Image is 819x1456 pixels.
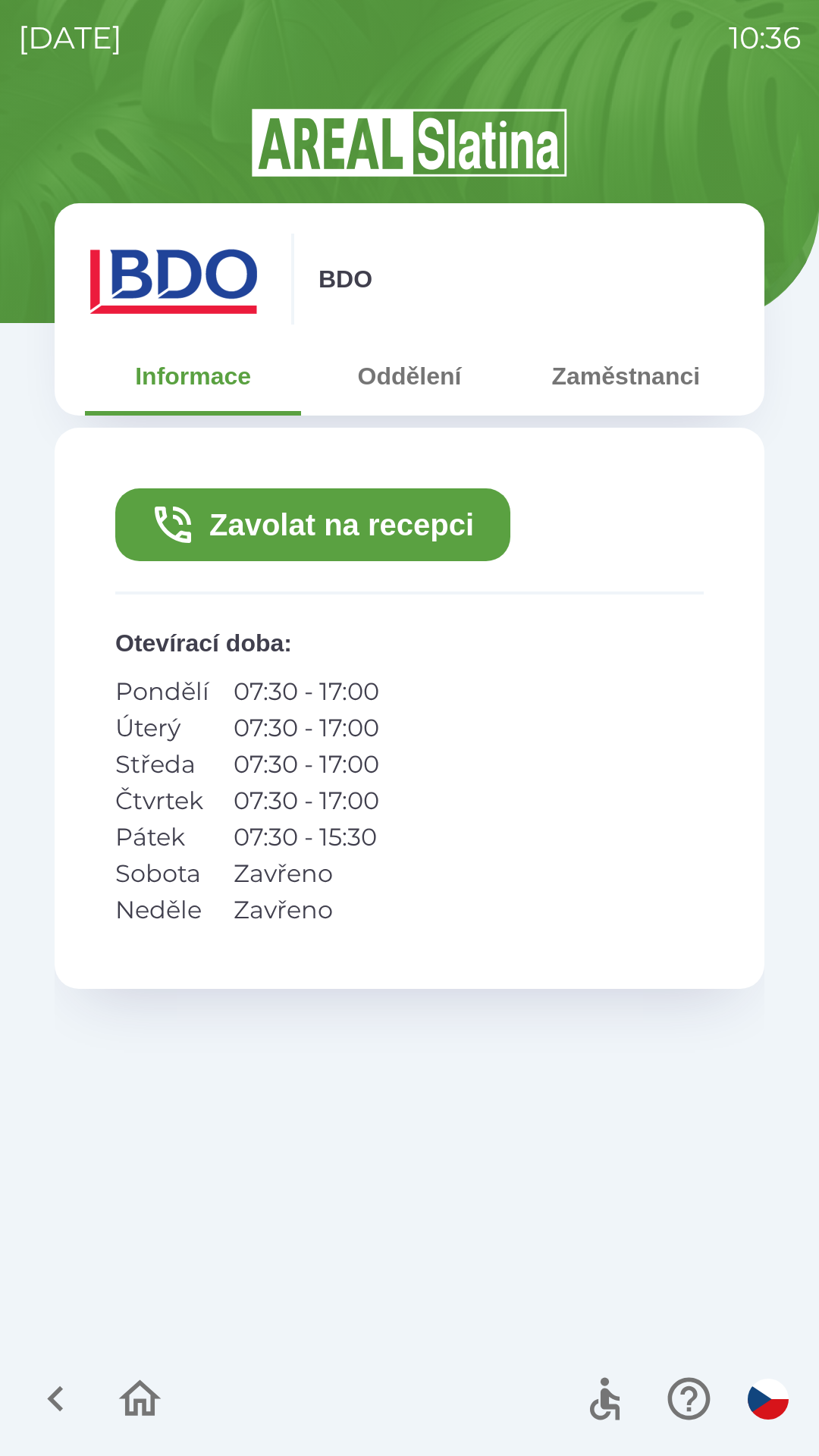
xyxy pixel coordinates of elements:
p: Zavřeno [234,892,379,928]
p: 07:30 - 17:00 [234,783,379,819]
p: 07:30 - 17:00 [234,673,379,710]
button: Zaměstnanci [518,349,734,403]
p: 07:30 - 17:00 [234,746,379,783]
p: [DATE] [18,15,122,61]
p: Otevírací doba : [115,625,704,661]
button: Zavolat na recepci [115,488,510,561]
p: Pondělí [115,673,209,710]
p: 07:30 - 15:30 [234,819,379,855]
p: 07:30 - 17:00 [234,710,379,746]
p: Čtvrtek [115,783,209,819]
button: Oddělení [301,349,517,403]
p: BDO [318,261,372,297]
img: ae7449ef-04f1-48ed-85b5-e61960c78b50.png [85,234,267,325]
p: Pátek [115,819,209,855]
p: Sobota [115,855,209,892]
button: Informace [85,349,301,403]
p: Středa [115,746,209,783]
img: Logo [55,106,764,179]
p: Zavřeno [234,855,379,892]
img: cs flag [748,1379,789,1420]
p: Úterý [115,710,209,746]
p: 10:36 [729,15,801,61]
p: Neděle [115,892,209,928]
